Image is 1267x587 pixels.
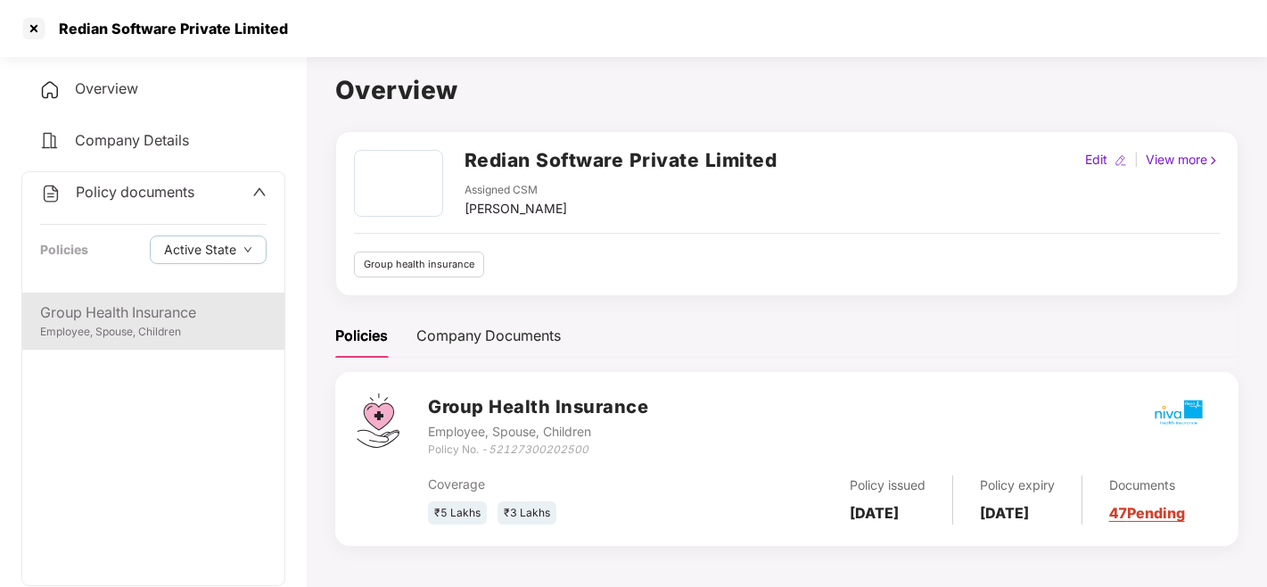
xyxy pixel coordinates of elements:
img: svg+xml;base64,PHN2ZyB4bWxucz0iaHR0cDovL3d3dy53My5vcmcvMjAwMC9zdmciIHdpZHRoPSIyNCIgaGVpZ2h0PSIyNC... [39,130,61,152]
div: Policies [40,240,88,260]
img: mbhicl.png [1148,381,1210,443]
img: svg+xml;base64,PHN2ZyB4bWxucz0iaHR0cDovL3d3dy53My5vcmcvMjAwMC9zdmciIHdpZHRoPSIyNCIgaGVpZ2h0PSIyNC... [40,183,62,204]
div: Policy issued [850,475,926,495]
div: Group health insurance [354,252,484,277]
div: Policy expiry [980,475,1055,495]
div: Employee, Spouse, Children [428,422,648,442]
b: [DATE] [850,504,899,522]
div: Edit [1082,150,1111,169]
span: Active State [164,240,236,260]
div: Group Health Insurance [40,302,267,324]
div: Policy No. - [428,442,648,459]
img: editIcon [1115,154,1127,167]
div: [PERSON_NAME] [465,199,567,219]
a: 47 Pending [1109,504,1185,522]
div: Policies [335,325,388,347]
span: up [252,185,267,199]
img: rightIcon [1207,154,1220,167]
div: Company Documents [416,325,561,347]
h3: Group Health Insurance [428,393,648,421]
b: [DATE] [980,504,1029,522]
div: ₹5 Lakhs [428,501,487,525]
button: Active Statedown [150,236,267,264]
span: Policy documents [76,183,194,201]
div: | [1131,150,1142,169]
span: down [243,245,252,255]
div: Redian Software Private Limited [48,20,288,37]
div: ₹3 Lakhs [498,501,556,525]
div: Coverage [428,475,691,494]
span: Overview [75,79,138,97]
div: View more [1142,150,1223,169]
img: svg+xml;base64,PHN2ZyB4bWxucz0iaHR0cDovL3d3dy53My5vcmcvMjAwMC9zdmciIHdpZHRoPSIyNCIgaGVpZ2h0PSIyNC... [39,79,61,101]
div: Documents [1109,475,1185,495]
h2: Redian Software Private Limited [465,145,777,175]
div: Assigned CSM [465,182,567,199]
h1: Overview [335,70,1238,110]
div: Employee, Spouse, Children [40,324,267,341]
i: 52127300202500 [489,442,588,456]
span: Company Details [75,131,189,149]
img: svg+xml;base64,PHN2ZyB4bWxucz0iaHR0cDovL3d3dy53My5vcmcvMjAwMC9zdmciIHdpZHRoPSI0Ny43MTQiIGhlaWdodD... [357,393,399,448]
